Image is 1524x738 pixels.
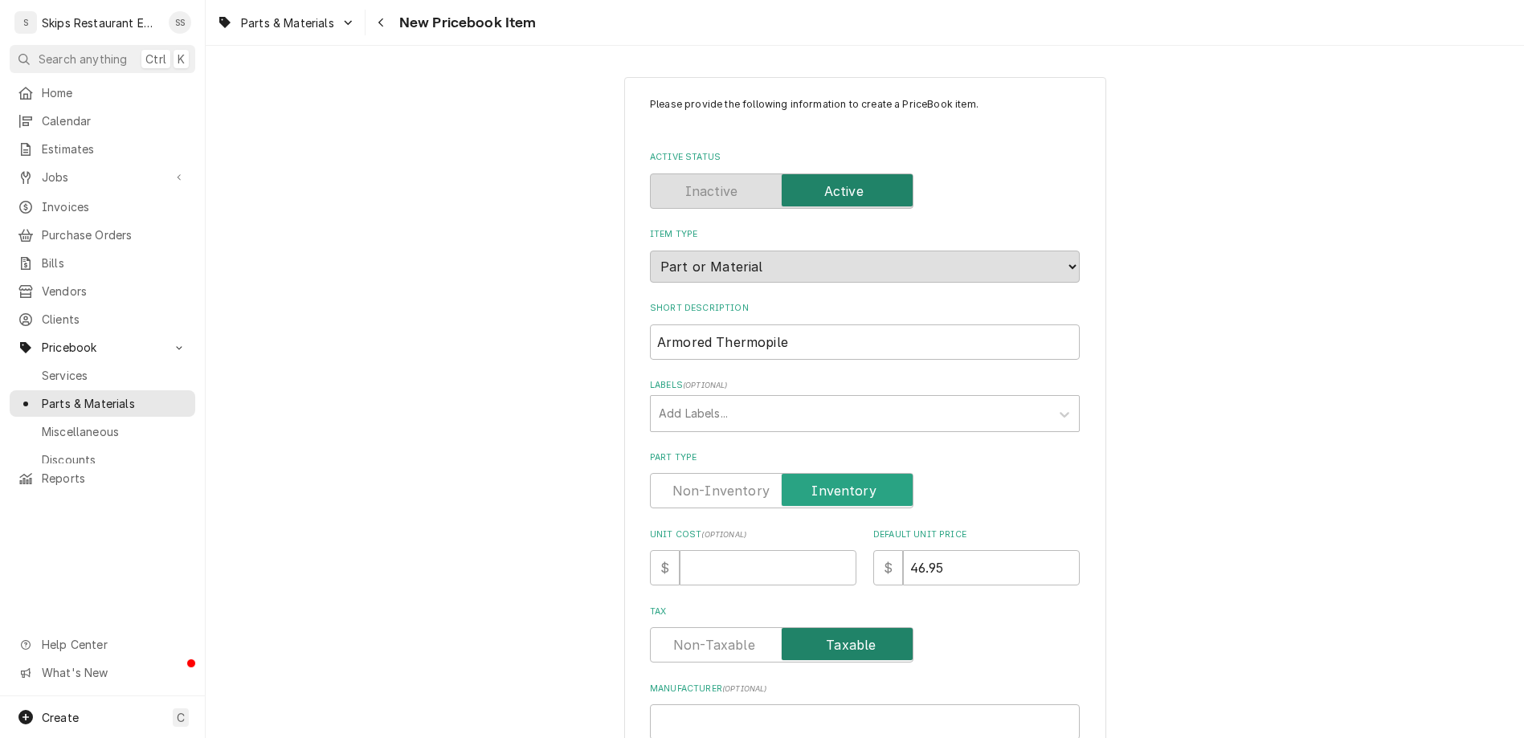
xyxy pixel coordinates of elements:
[42,367,187,384] span: Services
[42,395,187,412] span: Parts & Materials
[650,151,1080,164] label: Active Status
[650,605,1080,618] label: Tax
[42,112,187,129] span: Calendar
[39,51,127,67] span: Search anything
[650,683,1080,695] label: Manufacturer
[369,10,394,35] button: Navigate back
[650,151,1080,208] div: Active Status
[701,530,746,539] span: ( optional )
[650,302,1080,315] label: Short Description
[10,362,195,389] a: Services
[42,423,187,440] span: Miscellaneous
[42,283,187,300] span: Vendors
[650,173,1080,209] div: Active
[650,451,1080,508] div: Part Type
[42,311,187,328] span: Clients
[650,228,1080,282] div: Item Type
[650,528,856,541] label: Unit Cost
[650,228,1080,241] label: Item Type
[178,51,185,67] span: K
[10,465,195,491] a: Reports
[177,709,185,726] span: C
[650,97,1080,127] p: Please provide the following information to create a PriceBook item.
[42,711,79,724] span: Create
[10,194,195,220] a: Invoices
[10,390,195,417] a: Parts & Materials
[873,528,1080,541] label: Default Unit Price
[10,136,195,162] a: Estimates
[169,11,191,34] div: SS
[873,550,903,585] div: $
[650,379,1080,392] label: Labels
[10,334,195,361] a: Go to Pricebook
[145,51,166,67] span: Ctrl
[10,80,195,106] a: Home
[10,250,195,276] a: Bills
[10,278,195,304] a: Vendors
[650,324,1080,360] input: Name used to describe this Part or Material
[683,381,728,389] span: ( optional )
[10,306,195,332] a: Clients
[650,605,1080,663] div: Tax
[42,14,160,31] div: Skips Restaurant Equipment
[42,664,186,681] span: What's New
[42,84,187,101] span: Home
[650,550,680,585] div: $
[10,446,195,473] a: Discounts
[394,12,537,34] span: New Pricebook Item
[42,255,187,271] span: Bills
[10,631,195,658] a: Go to Help Center
[650,302,1080,359] div: Short Description
[10,418,195,445] a: Miscellaneous
[42,169,163,186] span: Jobs
[10,659,195,686] a: Go to What's New
[42,141,187,157] span: Estimates
[650,451,1080,464] label: Part Type
[42,636,186,653] span: Help Center
[14,11,37,34] div: S
[42,198,187,215] span: Invoices
[10,45,195,73] button: Search anythingCtrlK
[10,222,195,248] a: Purchase Orders
[42,470,187,487] span: Reports
[42,226,187,243] span: Purchase Orders
[42,339,163,356] span: Pricebook
[210,10,362,36] a: Go to Parts & Materials
[169,11,191,34] div: Shan Skipper's Avatar
[722,684,767,693] span: ( optional )
[650,528,856,585] div: Unit Cost
[10,164,195,190] a: Go to Jobs
[650,379,1080,431] div: Labels
[241,14,334,31] span: Parts & Materials
[42,451,187,468] span: Discounts
[873,528,1080,585] div: Default Unit Price
[10,108,195,134] a: Calendar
